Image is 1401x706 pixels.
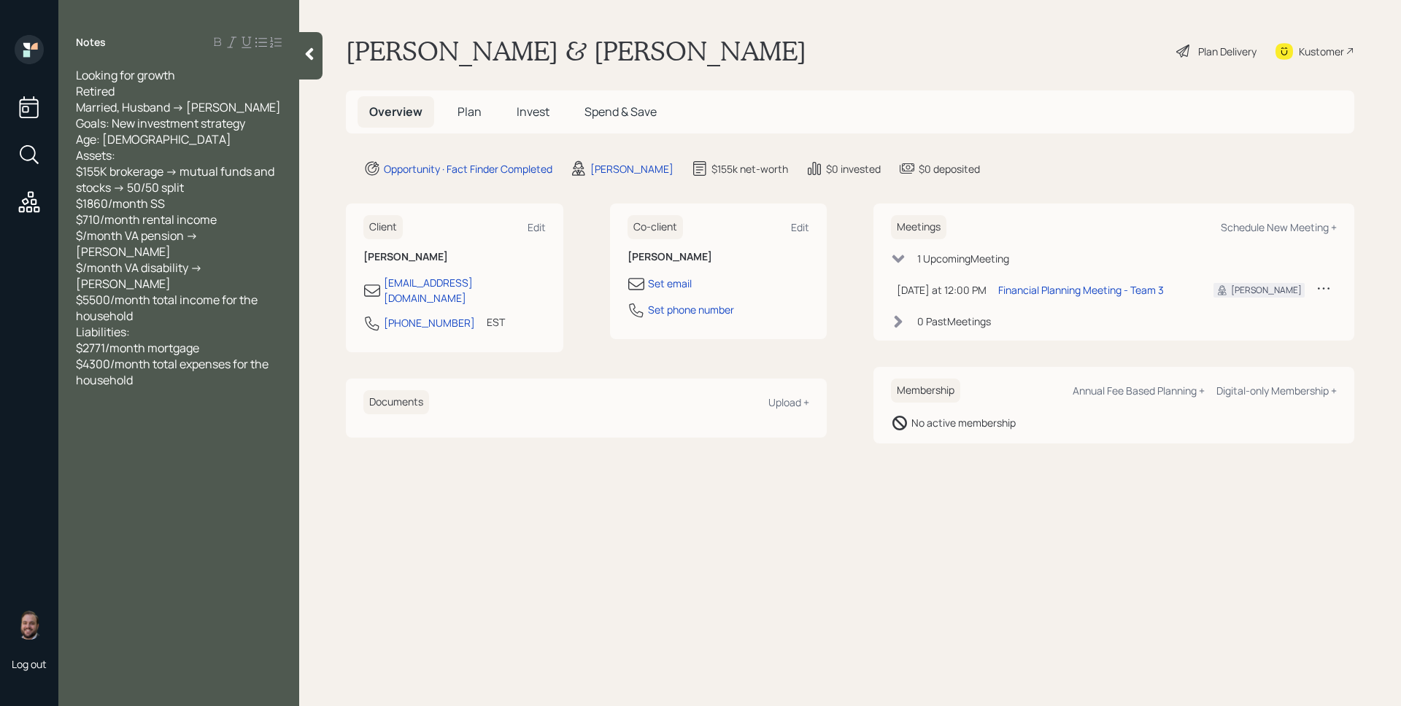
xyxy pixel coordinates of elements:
span: Spend & Save [584,104,657,120]
div: [EMAIL_ADDRESS][DOMAIN_NAME] [384,275,546,306]
div: Kustomer [1299,44,1344,59]
h6: Membership [891,379,960,403]
div: Log out [12,657,47,671]
div: [DATE] at 12:00 PM [897,282,987,298]
div: Plan Delivery [1198,44,1257,59]
div: Upload + [768,395,809,409]
div: Set email [648,276,692,291]
div: $0 deposited [919,161,980,176]
div: [PERSON_NAME] [1231,284,1302,297]
div: 1 Upcoming Meeting [917,251,1009,266]
div: Edit [791,220,809,234]
div: Financial Planning Meeting - Team 3 [998,282,1164,298]
div: [PERSON_NAME] [590,161,674,176]
div: [PHONE_NUMBER] [384,315,475,330]
div: Opportunity · Fact Finder Completed [384,161,552,176]
h6: Co-client [628,215,683,239]
h6: Client [363,215,403,239]
label: Notes [76,35,106,50]
div: $155k net-worth [711,161,788,176]
span: Plan [458,104,482,120]
h6: [PERSON_NAME] [363,251,546,263]
img: james-distasi-headshot.png [15,610,44,640]
span: Invest [517,104,549,120]
div: 0 Past Meeting s [917,314,991,329]
div: Edit [528,220,546,234]
h6: Documents [363,390,429,414]
h6: [PERSON_NAME] [628,251,810,263]
h6: Meetings [891,215,946,239]
span: Overview [369,104,422,120]
div: Annual Fee Based Planning + [1073,384,1205,397]
h1: [PERSON_NAME] & [PERSON_NAME] [346,35,806,67]
div: EST [487,314,505,330]
span: Looking for growth Retired Married, Husband -> [PERSON_NAME] Goals: New investment strategy Age: ... [76,67,281,388]
div: Set phone number [648,302,734,317]
div: Schedule New Meeting + [1221,220,1337,234]
div: No active membership [911,415,1016,430]
div: $0 invested [826,161,881,176]
div: Digital-only Membership + [1216,384,1337,397]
